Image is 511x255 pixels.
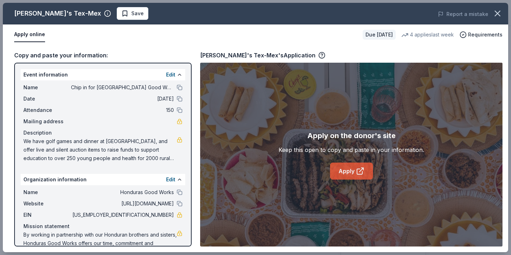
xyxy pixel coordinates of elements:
[23,106,71,114] span: Attendance
[14,27,45,42] button: Apply online
[23,129,182,137] div: Description
[21,174,185,185] div: Organization information
[23,199,71,208] span: Website
[14,51,192,60] div: Copy and paste your information:
[307,130,396,141] div: Apply on the donor's site
[23,137,177,163] span: We have golf games and dinner at [GEOGRAPHIC_DATA], and offer live and silent auction items to ra...
[23,211,71,219] span: EIN
[468,30,502,39] span: Requirements
[71,188,174,197] span: Honduras Good Works
[166,175,175,184] button: Edit
[71,95,174,103] span: [DATE]
[131,9,144,18] span: Save
[279,146,424,154] div: Keep this open to copy and paste in your information.
[460,30,502,39] button: Requirements
[23,222,182,231] div: Mission statement
[14,8,101,19] div: [PERSON_NAME]'s Tex-Mex
[401,30,454,39] div: 4 applies last week
[166,70,175,79] button: Edit
[117,7,148,20] button: Save
[21,69,185,80] div: Event information
[71,106,174,114] span: 150
[71,83,174,92] span: Chip in for [GEOGRAPHIC_DATA] Good Works
[438,10,488,18] button: Report a mistake
[23,117,71,126] span: Mailing address
[71,199,174,208] span: [URL][DOMAIN_NAME]
[200,51,325,60] div: [PERSON_NAME]'s Tex-Mex's Application
[363,30,396,40] div: Due [DATE]
[23,95,71,103] span: Date
[23,188,71,197] span: Name
[23,83,71,92] span: Name
[330,163,373,180] a: Apply
[71,211,174,219] span: [US_EMPLOYER_IDENTIFICATION_NUMBER]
